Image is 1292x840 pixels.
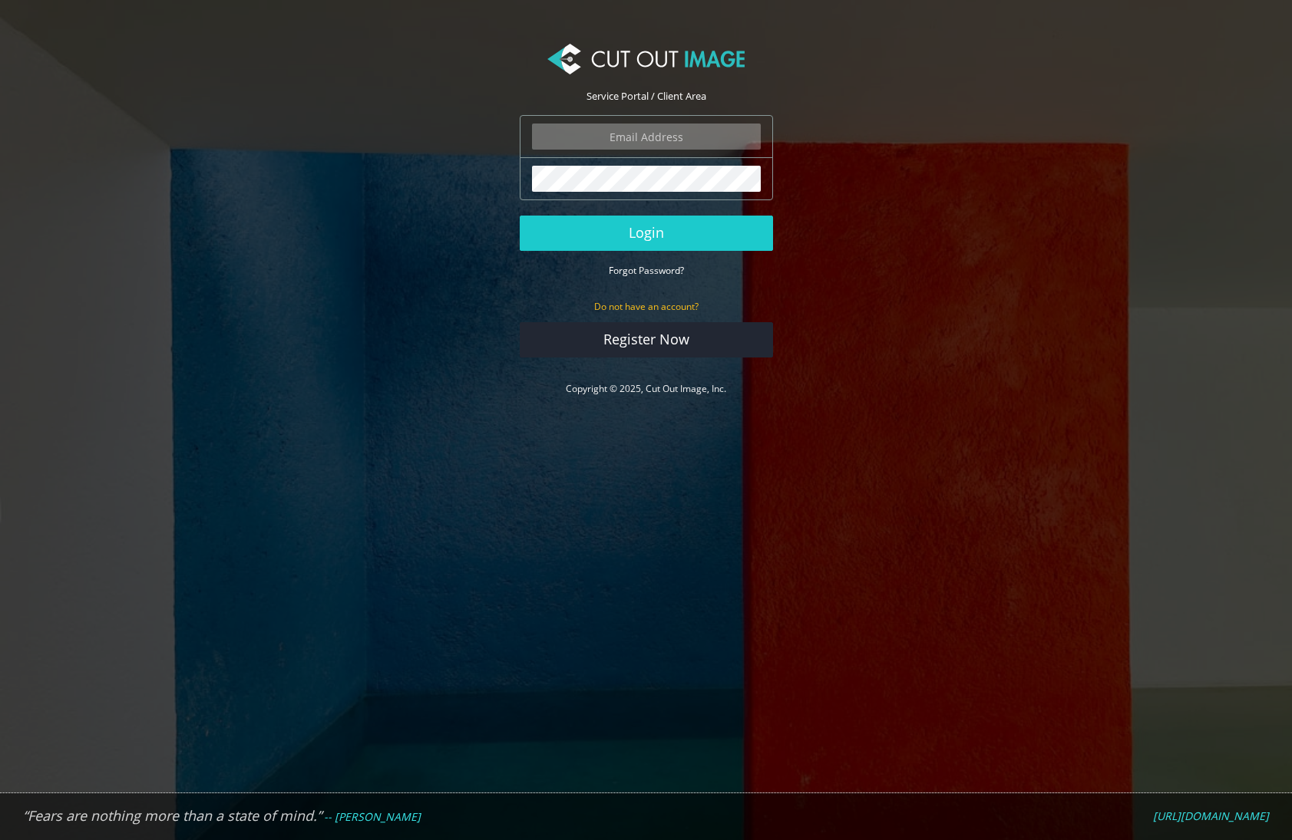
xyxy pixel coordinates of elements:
em: “Fears are nothing more than a state of mind.” [23,806,322,825]
span: Service Portal / Client Area [587,89,706,103]
small: Forgot Password? [609,264,684,277]
button: Login [520,216,773,251]
img: Cut Out Image [547,44,744,74]
a: [URL][DOMAIN_NAME] [1153,809,1269,823]
a: Register Now [520,322,773,357]
a: Copyright © 2025, Cut Out Image, Inc. [566,382,726,395]
a: Forgot Password? [609,263,684,277]
input: Email Address [532,124,761,150]
em: [URL][DOMAIN_NAME] [1153,809,1269,823]
small: Do not have an account? [594,300,699,313]
em: -- [PERSON_NAME] [324,809,421,824]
